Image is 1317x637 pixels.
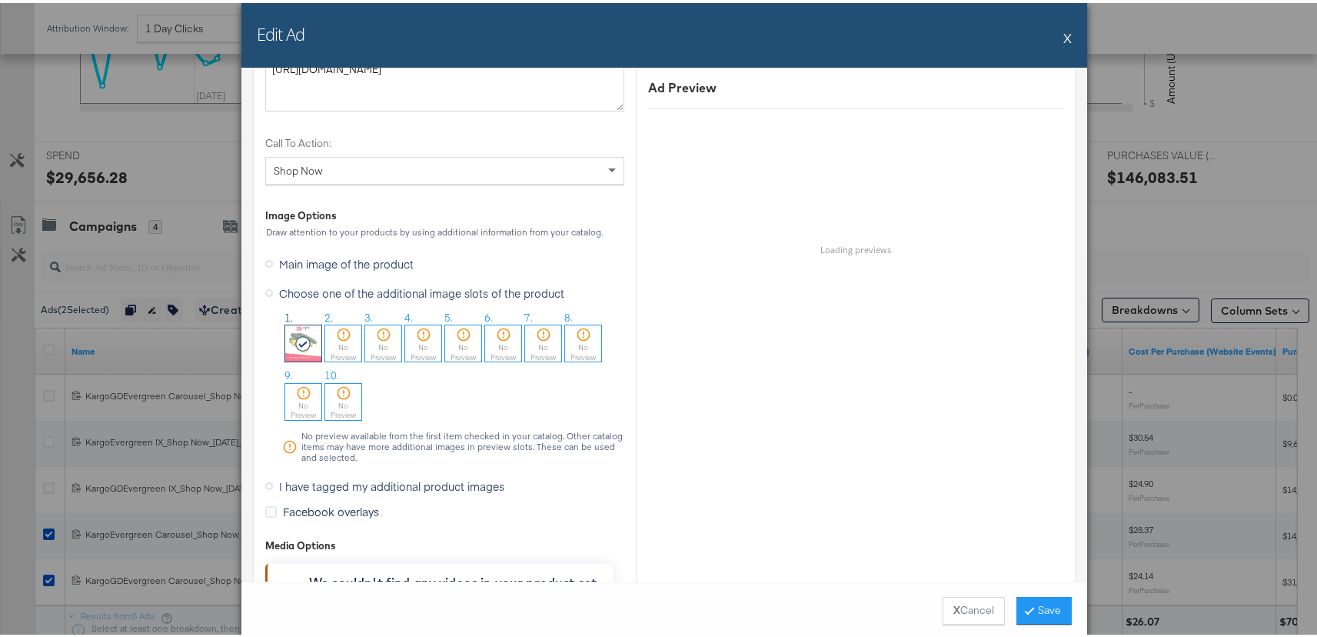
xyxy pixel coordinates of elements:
[525,339,561,359] div: No Preview
[309,570,607,589] div: We couldn't find any videos in your product set.
[943,594,1005,622] button: XCancel
[324,308,333,322] span: 2.
[365,339,401,359] div: No Preview
[637,241,1075,252] h6: Loading previews
[405,339,441,359] div: No Preview
[279,253,414,268] span: Main image of the product
[485,339,521,359] div: No Preview
[265,224,624,235] div: Draw attention to your products by using additional information from your catalog.
[284,365,293,380] span: 9.
[279,282,564,298] span: Choose one of the additional image slots of the product
[953,600,960,615] strong: X
[648,76,1063,94] div: Ad Preview
[1016,594,1072,622] button: Save
[445,339,481,359] div: No Preview
[265,52,624,109] textarea: [URL][DOMAIN_NAME]
[325,398,361,418] div: No Preview
[283,501,379,516] span: Facebook overlays
[301,428,624,460] div: No preview available from the first item checked in your catalog. Other catalog items may have mo...
[404,308,413,322] span: 4.
[285,398,321,418] div: No Preview
[324,365,339,380] span: 10.
[274,161,323,175] span: Shop Now
[564,308,573,322] span: 8.
[1063,19,1072,50] button: X
[565,339,601,359] div: No Preview
[284,308,293,322] span: 1.
[257,19,304,42] h2: Edit Ad
[524,308,533,322] span: 7.
[265,133,624,148] label: Call To Action:
[444,308,453,322] span: 5.
[265,535,624,550] div: Media Options
[364,308,373,322] span: 3.
[279,475,504,491] span: I have tagged my additional product images
[265,205,337,220] div: Image Options
[484,308,493,322] span: 6.
[325,339,361,359] div: No Preview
